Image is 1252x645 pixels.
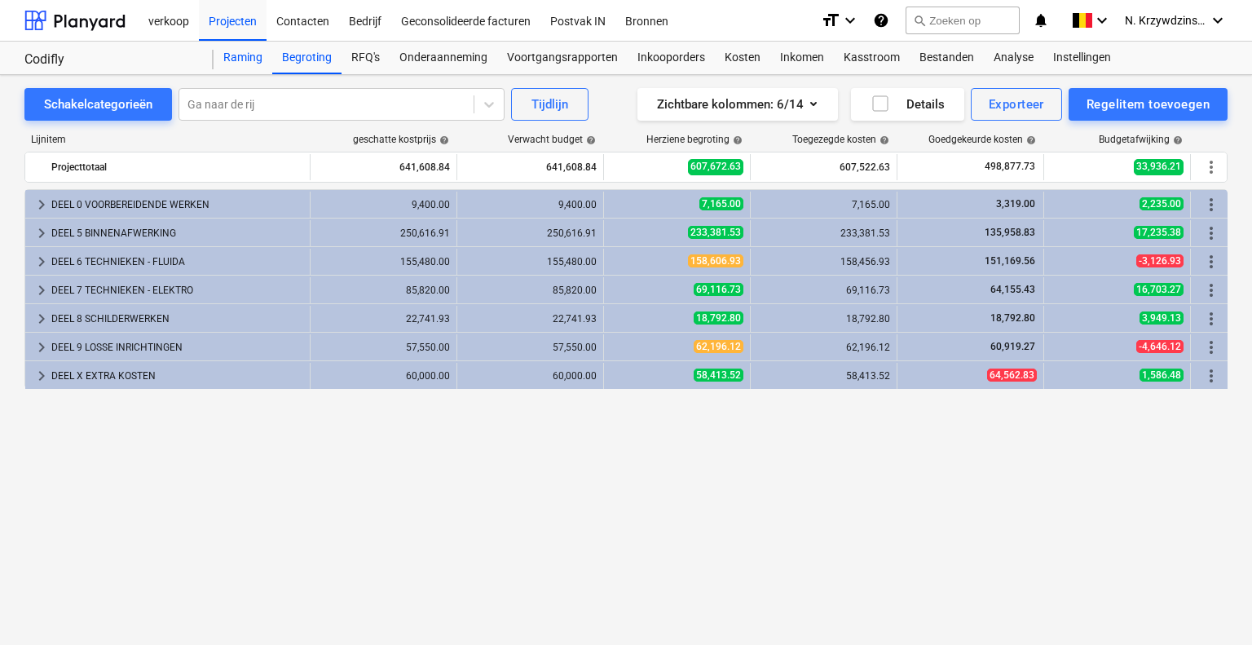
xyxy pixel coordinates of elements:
i: format_size [821,11,840,30]
a: Onderaanneming [390,42,497,74]
span: 17,235.38 [1134,226,1184,239]
div: Zichtbare kolommen : 6/14 [657,94,818,115]
div: 158,456.93 [757,256,890,267]
div: 22,741.93 [464,313,597,325]
span: Meer acties [1201,338,1221,357]
div: Chatwidget [1170,567,1252,645]
div: 58,413.52 [757,370,890,382]
span: 60,919.27 [989,341,1037,352]
span: help [876,135,889,145]
a: Kosten [715,42,770,74]
span: help [583,135,596,145]
div: Toegezegde kosten [792,134,889,145]
span: -3,126.93 [1136,254,1184,267]
span: Meer acties [1201,195,1221,214]
div: 57,550.00 [317,342,450,353]
button: Regelitem toevoegen [1069,88,1228,121]
span: keyboard_arrow_right [32,195,51,214]
div: 85,820.00 [464,285,597,296]
a: Instellingen [1043,42,1121,74]
span: keyboard_arrow_right [32,309,51,329]
span: keyboard_arrow_right [32,338,51,357]
div: 607,522.63 [757,154,890,180]
div: DEEL 0 VOORBEREIDENDE WERKEN [51,192,303,218]
span: 33,936.21 [1134,159,1184,175]
div: 57,550.00 [464,342,597,353]
span: 158,606.93 [688,254,743,267]
div: 60,000.00 [464,370,597,382]
div: 62,196.12 [757,342,890,353]
i: Kennis basis [873,11,889,30]
span: 3,319.00 [994,198,1037,210]
div: Herziene begroting [646,134,743,145]
div: Exporteer [989,94,1044,115]
span: keyboard_arrow_right [32,223,51,243]
div: DEEL 7 TECHNIEKEN - ELEKTRO [51,277,303,303]
a: Inkooporders [628,42,715,74]
div: Voortgangsrapporten [497,42,628,74]
a: Begroting [272,42,342,74]
span: 62,196.12 [694,340,743,353]
div: 18,792.80 [757,313,890,325]
span: 498,877.73 [983,160,1037,174]
span: N. Krzywdzinska [1125,14,1206,27]
div: 22,741.93 [317,313,450,325]
a: RFQ's [342,42,390,74]
span: keyboard_arrow_right [32,366,51,386]
span: -4,646.12 [1136,340,1184,353]
button: Tijdlijn [511,88,589,121]
div: 9,400.00 [317,199,450,210]
button: Zichtbare kolommen:6/14 [637,88,838,121]
div: Schakelcategorieën [44,94,152,115]
div: 641,608.84 [464,154,597,180]
div: 155,480.00 [464,256,597,267]
div: Tijdlijn [531,94,568,115]
span: keyboard_arrow_right [32,281,51,300]
div: 60,000.00 [317,370,450,382]
span: 1,586.48 [1140,369,1184,382]
div: geschatte kostprijs [353,134,449,145]
div: 250,616.91 [317,228,450,239]
span: help [436,135,449,145]
div: 85,820.00 [317,285,450,296]
div: Projecttotaal [51,154,303,180]
div: Goedgekeurde kosten [928,134,1036,145]
div: Inkomen [770,42,834,74]
div: 250,616.91 [464,228,597,239]
div: 641,608.84 [317,154,450,180]
span: 69,116.73 [694,283,743,296]
div: DEEL 9 LOSSE INRICHTINGEN [51,334,303,360]
div: DEEL 5 BINNENAFWERKING [51,220,303,246]
div: 155,480.00 [317,256,450,267]
span: 151,169.56 [983,255,1037,267]
a: Kasstroom [834,42,910,74]
div: 9,400.00 [464,199,597,210]
div: DEEL 8 SCHILDERWERKEN [51,306,303,332]
span: Meer acties [1201,366,1221,386]
span: 607,672.63 [688,159,743,175]
i: keyboard_arrow_down [840,11,860,30]
span: Meer acties [1201,223,1221,243]
i: keyboard_arrow_down [1208,11,1228,30]
a: Bestanden [910,42,984,74]
button: Details [851,88,964,121]
div: Lijnitem [24,134,310,145]
button: Zoeken op [906,7,1020,34]
div: 7,165.00 [757,199,890,210]
span: Meer acties [1201,281,1221,300]
span: 18,792.80 [989,312,1037,324]
span: 233,381.53 [688,226,743,239]
div: Budgetafwijking [1099,134,1183,145]
i: keyboard_arrow_down [1092,11,1112,30]
div: 69,116.73 [757,285,890,296]
a: Raming [214,42,272,74]
span: 64,155.43 [989,284,1037,295]
iframe: Chat Widget [1170,567,1252,645]
span: 58,413.52 [694,369,743,382]
div: Codifly [24,51,194,68]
